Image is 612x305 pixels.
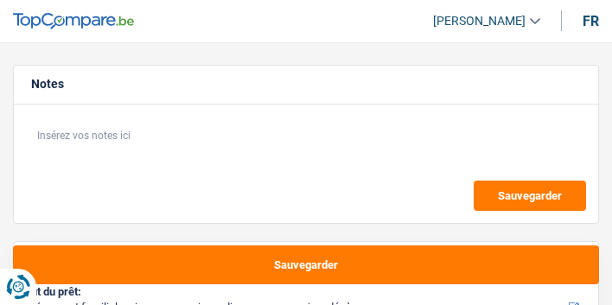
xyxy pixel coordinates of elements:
[24,285,584,299] label: But du prêt:
[498,190,562,201] span: Sauvegarder
[13,13,134,30] img: TopCompare Logo
[31,77,581,92] h5: Notes
[13,245,599,284] button: Sauvegarder
[433,14,526,29] span: [PERSON_NAME]
[583,13,599,29] div: fr
[419,7,540,35] a: [PERSON_NAME]
[474,181,586,211] button: Sauvegarder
